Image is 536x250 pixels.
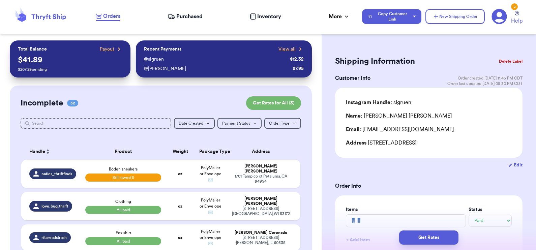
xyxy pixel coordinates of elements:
p: $ 41.89 [18,55,123,65]
th: Product [81,144,166,160]
label: Status [469,206,512,213]
div: [PERSON_NAME] [PERSON_NAME] [230,196,293,206]
span: Orders [103,12,120,20]
div: slgruen [346,98,411,106]
span: Handle [29,148,45,155]
p: $ 207.29 pending [18,67,123,72]
label: Items [346,206,466,213]
strong: oz [178,172,182,176]
button: Edit [508,162,523,168]
span: All paid [85,206,161,214]
th: Weight [165,144,195,160]
th: Package Type [195,144,225,160]
span: View all [278,46,296,53]
div: [PERSON_NAME] Coronado [230,230,293,235]
h2: Shipping Information [335,56,415,67]
p: Recent Payments [144,46,181,53]
h3: Order Info [335,182,523,190]
span: PolyMailer or Envelope ✉️ [200,229,221,246]
th: Address [226,144,301,160]
div: $ 12.32 [290,56,304,63]
a: 2 [492,9,507,24]
div: 2 [511,3,518,10]
span: Address [346,140,366,146]
button: Order Type [264,118,301,129]
div: $ 7.95 [293,65,304,72]
h3: Customer Info [335,74,370,82]
span: Order last updated: [DATE] 05:30 PM CDT [447,81,523,86]
h2: Incomplete [21,98,63,108]
span: Name: [346,113,362,119]
a: Orders [96,12,120,21]
strong: oz [178,236,182,240]
div: @ [PERSON_NAME] [144,65,290,72]
span: Payment Status [222,121,250,125]
div: @ slgruen [144,56,287,63]
button: Sort ascending [45,148,51,156]
div: [PERSON_NAME] [PERSON_NAME] [346,112,452,120]
span: Order Type [269,121,290,125]
button: Copy Customer Link [362,9,421,24]
button: New Shipping Order [425,9,485,24]
span: Date Created [179,121,203,125]
button: Get Rates for All (3) [246,96,301,110]
span: naties_thriftfinds [41,171,72,177]
div: [PERSON_NAME] [PERSON_NAME] [230,164,293,174]
p: Total Balance [18,46,47,53]
a: Inventory [250,12,281,21]
span: PolyMailer or Envelope ✉️ [200,198,221,214]
button: Payment Status [217,118,262,129]
div: [EMAIL_ADDRESS][DOMAIN_NAME] [346,125,512,133]
button: Delete Label [496,54,525,69]
span: PolyMailer or Envelope ✉️ [200,166,221,182]
span: Email: [346,127,361,132]
span: 32 [67,100,78,106]
span: Fox shirt [116,231,131,235]
span: Payout [100,46,114,53]
a: Purchased [168,12,203,21]
span: Inventory [257,12,281,21]
input: Search [21,118,172,129]
span: Still owes (1) [85,174,161,182]
span: Purchased [176,12,203,21]
span: Clothing [115,199,131,204]
span: Instagram Handle: [346,100,392,105]
div: [STREET_ADDRESS] [346,139,512,147]
div: [STREET_ADDRESS] [GEOGRAPHIC_DATA] , WI 53172 [230,206,293,216]
div: [STREET_ADDRESS] [PERSON_NAME] , IL 60538 [230,235,293,245]
span: All paid [85,237,161,245]
a: Help [511,11,523,25]
div: 1701 Tampico ct Petaluma , CA 94954 [230,174,293,184]
strong: oz [178,204,182,208]
button: Date Created [174,118,215,129]
span: Help [511,17,523,25]
a: Payout [100,46,122,53]
span: ritareadstrash [41,235,67,240]
span: Boden sneakers [109,167,138,171]
div: More [329,12,350,21]
span: Order created: [DATE] 11:45 PM CDT [458,75,523,81]
span: love.bug.thrift [41,204,68,209]
button: Get Rates [399,230,458,245]
a: View all [278,46,304,53]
